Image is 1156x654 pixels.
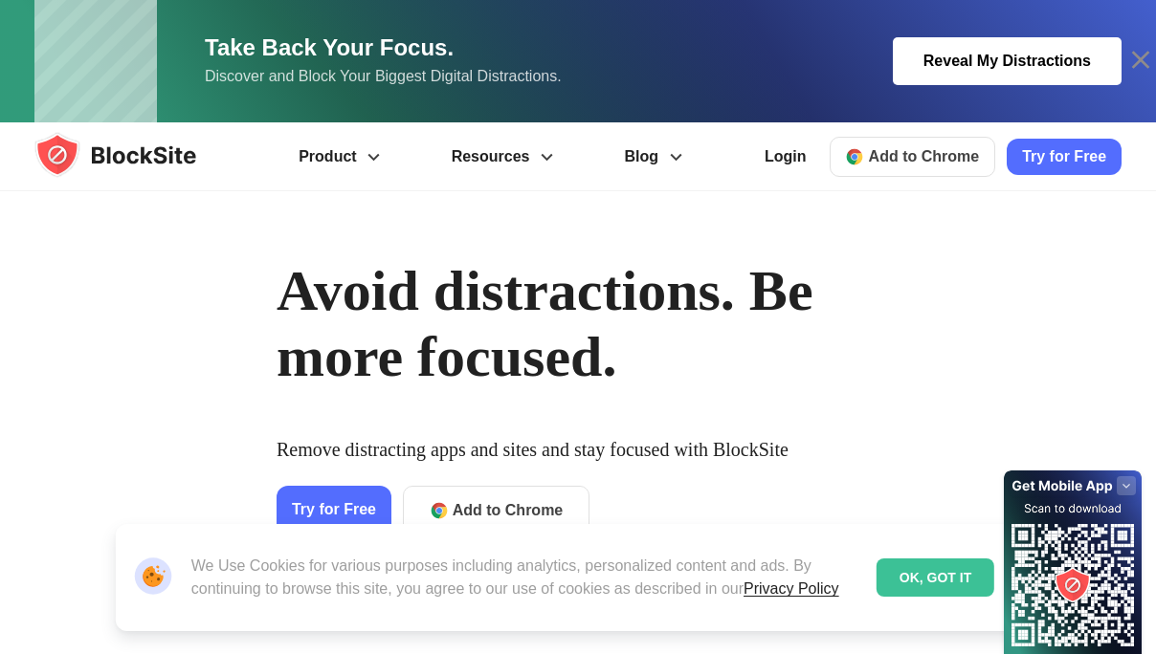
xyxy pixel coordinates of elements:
[403,486,589,535] a: Add to Chrome
[1007,139,1122,175] a: Try for Free
[418,122,591,191] a: Resources
[205,63,562,91] span: Discover and Block Your Biggest Digital Distractions.
[277,258,887,390] h1: Avoid distractions. Be more focused.
[877,558,994,597] div: OK, GOT IT
[191,555,861,600] p: We Use Cookies for various purposes including analytics, personalized content and ads. By continu...
[34,132,233,178] img: blocksite-icon.5d769676.svg
[266,122,418,191] a: Product
[453,499,564,522] span: Add to Chrome
[591,122,721,191] a: Blog
[277,486,391,535] a: Try for Free
[277,438,789,476] text: Remove distracting apps and sites and stay focused with BlockSite
[829,137,995,177] a: Add to Chrome
[744,580,839,597] a: Privacy Policy
[868,148,979,165] span: Add to Chrome
[205,34,454,60] span: Take Back Your Focus.
[845,147,864,166] img: chrome-icon.svg
[893,37,1122,85] div: Reveal My Distractions
[753,135,818,179] a: Login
